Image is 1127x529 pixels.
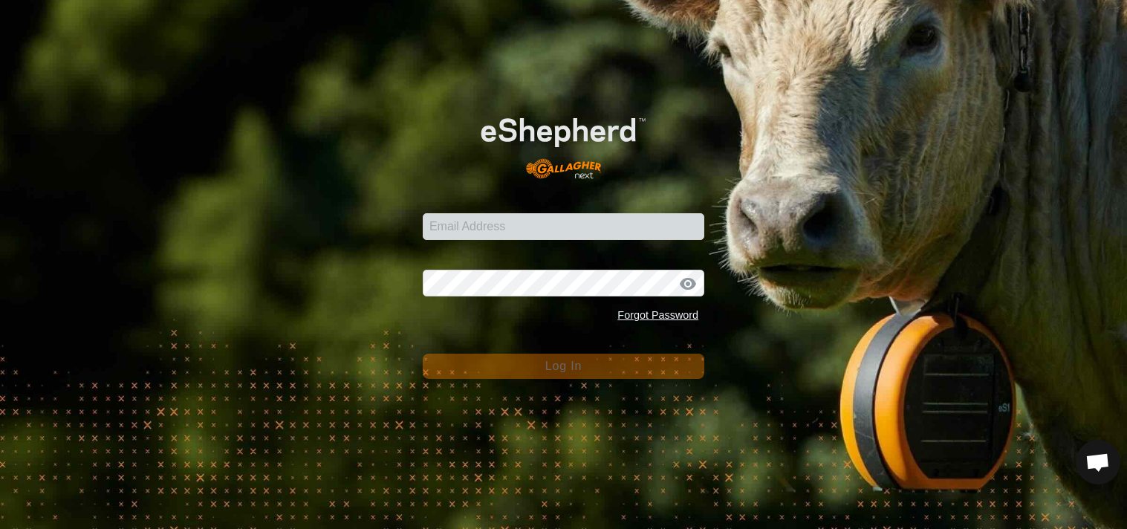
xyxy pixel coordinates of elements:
span: Log In [545,360,582,372]
input: Email Address [423,213,704,240]
a: Forgot Password [617,309,698,321]
div: Open chat [1076,440,1120,484]
button: Log In [423,354,704,379]
img: E-shepherd Logo [451,94,676,190]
